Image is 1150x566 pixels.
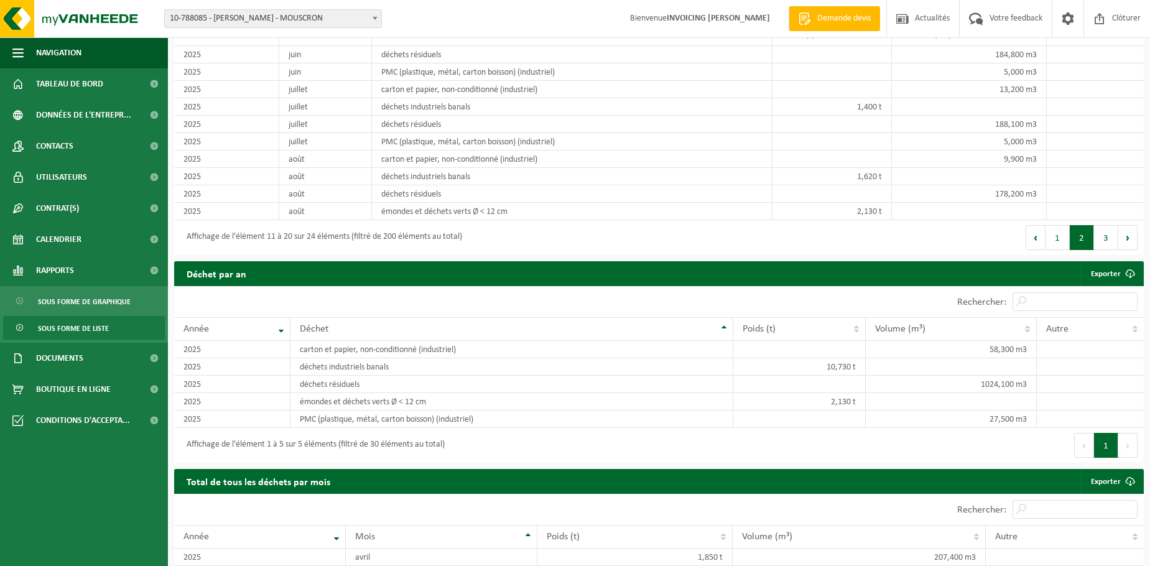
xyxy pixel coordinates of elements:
[1118,225,1138,250] button: Next
[875,324,925,334] span: Volume (m³)
[279,203,372,220] td: août
[36,37,81,68] span: Navigation
[1046,225,1070,250] button: 1
[279,63,372,81] td: juin
[957,505,1006,515] label: Rechercher:
[174,549,346,566] td: 2025
[372,98,772,116] td: déchets industriels banals
[164,9,382,28] span: 10-788085 - FEDASIL MOUSCRON - MOUSCRON
[180,226,462,249] div: Affichage de l'élément 11 à 20 sur 24 éléments (filtré de 200 éléments au total)
[866,341,1037,358] td: 58,300 m3
[3,316,165,340] a: Sous forme de liste
[772,203,892,220] td: 2,130 t
[1074,433,1094,458] button: Previous
[174,46,279,63] td: 2025
[290,376,733,393] td: déchets résiduels
[174,393,290,411] td: 2025
[772,168,892,185] td: 1,620 t
[36,100,131,131] span: Données de l'entrepr...
[743,324,776,334] span: Poids (t)
[733,393,866,411] td: 2,130 t
[174,203,279,220] td: 2025
[174,469,343,493] h2: Total de tous les déchets par mois
[38,317,109,340] span: Sous forme de liste
[36,343,83,374] span: Documents
[1081,469,1143,494] a: Exporter
[789,6,880,31] a: Demande devis
[1081,261,1143,286] a: Exporter
[892,81,1047,98] td: 13,200 m3
[174,261,259,285] h2: Déchet par an
[355,532,375,542] span: Mois
[279,185,372,203] td: août
[290,358,733,376] td: déchets industriels banals
[866,376,1037,393] td: 1024,100 m3
[36,405,130,436] span: Conditions d'accepta...
[372,185,772,203] td: déchets résiduels
[36,162,87,193] span: Utilisateurs
[290,393,733,411] td: émondes et déchets verts Ø < 12 cm
[772,98,892,116] td: 1,400 t
[36,224,81,255] span: Calendrier
[892,151,1047,168] td: 9,900 m3
[279,81,372,98] td: juillet
[174,151,279,168] td: 2025
[537,549,733,566] td: 1,850 t
[372,203,772,220] td: émondes et déchets verts Ø < 12 cm
[372,168,772,185] td: déchets industriels banals
[346,549,537,566] td: avril
[174,133,279,151] td: 2025
[372,46,772,63] td: déchets résiduels
[279,168,372,185] td: août
[892,63,1047,81] td: 5,000 m3
[174,185,279,203] td: 2025
[36,193,79,224] span: Contrat(s)
[165,10,381,27] span: 10-788085 - FEDASIL MOUSCRON - MOUSCRON
[290,341,733,358] td: carton et papier, non-conditionné (industriel)
[174,63,279,81] td: 2025
[174,81,279,98] td: 2025
[279,133,372,151] td: juillet
[174,376,290,393] td: 2025
[866,411,1037,428] td: 27,500 m3
[36,255,74,286] span: Rapports
[957,297,1006,307] label: Rechercher:
[279,98,372,116] td: juillet
[733,358,866,376] td: 10,730 t
[174,168,279,185] td: 2025
[38,290,131,313] span: Sous forme de graphique
[279,151,372,168] td: août
[733,549,986,566] td: 207,400 m3
[892,46,1047,63] td: 184,800 m3
[1046,324,1069,334] span: Autre
[892,133,1047,151] td: 5,000 m3
[1118,433,1138,458] button: Next
[174,411,290,428] td: 2025
[36,131,73,162] span: Contacts
[183,324,209,334] span: Année
[372,81,772,98] td: carton et papier, non-conditionné (industriel)
[667,14,770,23] strong: INVOICING [PERSON_NAME]
[174,98,279,116] td: 2025
[36,374,111,405] span: Boutique en ligne
[892,185,1047,203] td: 178,200 m3
[372,151,772,168] td: carton et papier, non-conditionné (industriel)
[1026,225,1046,250] button: Previous
[174,358,290,376] td: 2025
[814,12,874,25] span: Demande devis
[372,63,772,81] td: PMC (plastique, métal, carton boisson) (industriel)
[300,324,328,334] span: Déchet
[372,116,772,133] td: déchets résiduels
[180,434,445,457] div: Affichage de l'élément 1 à 5 sur 5 éléments (filtré de 30 éléments au total)
[892,116,1047,133] td: 188,100 m3
[279,116,372,133] td: juillet
[372,133,772,151] td: PMC (plastique, métal, carton boisson) (industriel)
[995,532,1018,542] span: Autre
[547,532,580,542] span: Poids (t)
[3,289,165,313] a: Sous forme de graphique
[742,532,792,542] span: Volume (m³)
[290,411,733,428] td: PMC (plastique, métal, carton boisson) (industriel)
[1094,225,1118,250] button: 3
[183,532,209,542] span: Année
[174,116,279,133] td: 2025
